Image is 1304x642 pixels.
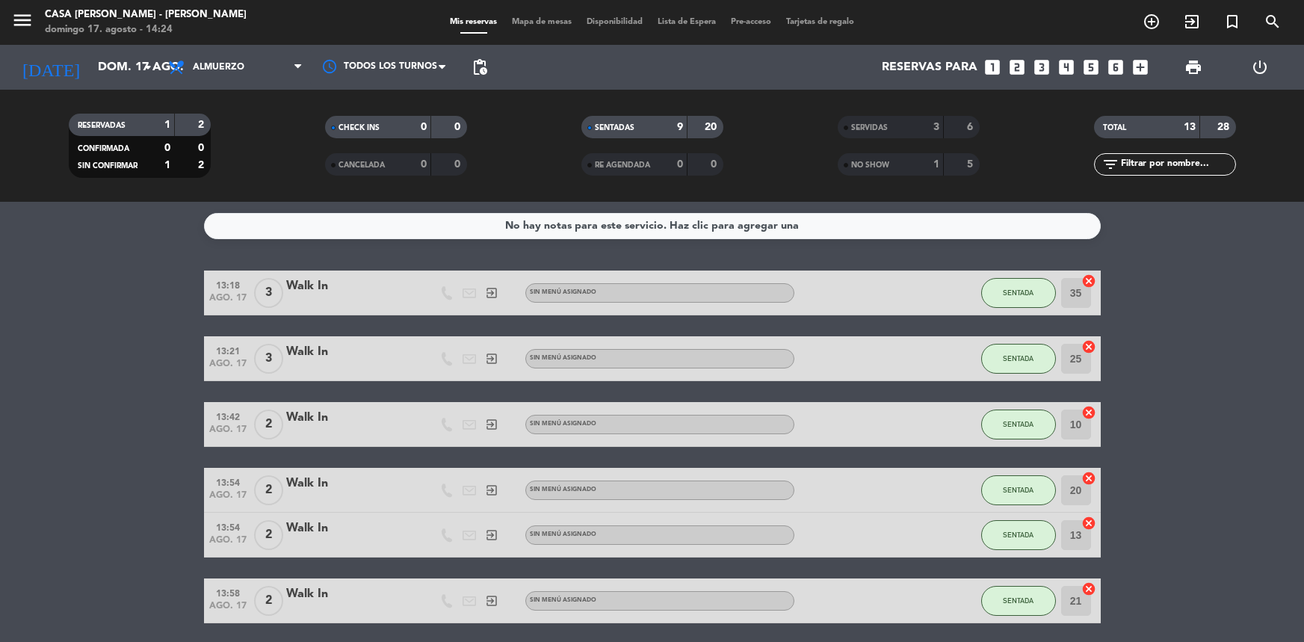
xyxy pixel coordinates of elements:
[139,58,157,76] i: arrow_drop_down
[471,58,489,76] span: pending_actions
[193,62,244,72] span: Almuerzo
[1003,531,1033,539] span: SENTADA
[882,61,977,75] span: Reservas para
[505,217,799,235] div: No hay notas para este servicio. Haz clic para agregar una
[286,277,413,296] div: Walk In
[11,51,90,84] i: [DATE]
[254,520,283,550] span: 2
[198,160,207,170] strong: 2
[504,18,579,26] span: Mapa de mesas
[530,289,596,295] span: Sin menú asignado
[1057,58,1076,77] i: looks_4
[209,425,247,442] span: ago. 17
[78,162,137,170] span: SIN CONFIRMAR
[209,473,247,490] span: 13:54
[1081,58,1101,77] i: looks_5
[164,120,170,130] strong: 1
[45,7,247,22] div: Casa [PERSON_NAME] - [PERSON_NAME]
[209,490,247,507] span: ago. 17
[933,122,939,132] strong: 3
[933,159,939,170] strong: 1
[198,120,207,130] strong: 2
[1081,274,1096,288] i: cancel
[1131,58,1150,77] i: add_box
[851,161,889,169] span: NO SHOW
[254,586,283,616] span: 2
[1184,58,1202,76] span: print
[78,145,129,152] span: CONFIRMADA
[981,410,1056,439] button: SENTADA
[579,18,650,26] span: Disponibilidad
[983,58,1002,77] i: looks_one
[530,421,596,427] span: Sin menú asignado
[45,22,247,37] div: domingo 17. agosto - 14:24
[454,159,463,170] strong: 0
[209,601,247,618] span: ago. 17
[530,487,596,493] span: Sin menú asignado
[1143,13,1161,31] i: add_circle_outline
[209,293,247,310] span: ago. 17
[286,584,413,604] div: Walk In
[1106,58,1125,77] i: looks_6
[164,143,170,153] strong: 0
[1081,516,1096,531] i: cancel
[1184,122,1196,132] strong: 13
[454,122,463,132] strong: 0
[1003,288,1033,297] span: SENTADA
[339,161,385,169] span: CANCELADA
[254,344,283,374] span: 3
[851,124,888,132] span: SERVIDAS
[1081,581,1096,596] i: cancel
[1103,124,1126,132] span: TOTAL
[209,584,247,601] span: 13:58
[981,520,1056,550] button: SENTADA
[1183,13,1201,31] i: exit_to_app
[1032,58,1051,77] i: looks_3
[254,278,283,308] span: 3
[1251,58,1269,76] i: power_settings_new
[209,359,247,376] span: ago. 17
[1003,596,1033,605] span: SENTADA
[485,418,498,431] i: exit_to_app
[286,474,413,493] div: Walk In
[209,535,247,552] span: ago. 17
[198,143,207,153] strong: 0
[1081,471,1096,486] i: cancel
[530,531,596,537] span: Sin menú asignado
[705,122,720,132] strong: 20
[485,352,498,365] i: exit_to_app
[530,597,596,603] span: Sin menú asignado
[677,122,683,132] strong: 9
[650,18,723,26] span: Lista de Espera
[967,159,976,170] strong: 5
[286,519,413,538] div: Walk In
[421,159,427,170] strong: 0
[1217,122,1232,132] strong: 28
[254,410,283,439] span: 2
[164,160,170,170] strong: 1
[1264,13,1282,31] i: search
[286,342,413,362] div: Walk In
[11,9,34,31] i: menu
[11,9,34,37] button: menu
[421,122,427,132] strong: 0
[254,475,283,505] span: 2
[1081,405,1096,420] i: cancel
[1003,420,1033,428] span: SENTADA
[677,159,683,170] strong: 0
[209,342,247,359] span: 13:21
[209,407,247,425] span: 13:42
[485,286,498,300] i: exit_to_app
[711,159,720,170] strong: 0
[723,18,779,26] span: Pre-acceso
[1003,354,1033,362] span: SENTADA
[967,122,976,132] strong: 6
[981,586,1056,616] button: SENTADA
[485,594,498,608] i: exit_to_app
[1119,156,1235,173] input: Filtrar por nombre...
[1003,486,1033,494] span: SENTADA
[78,122,126,129] span: RESERVADAS
[442,18,504,26] span: Mis reservas
[1081,339,1096,354] i: cancel
[981,278,1056,308] button: SENTADA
